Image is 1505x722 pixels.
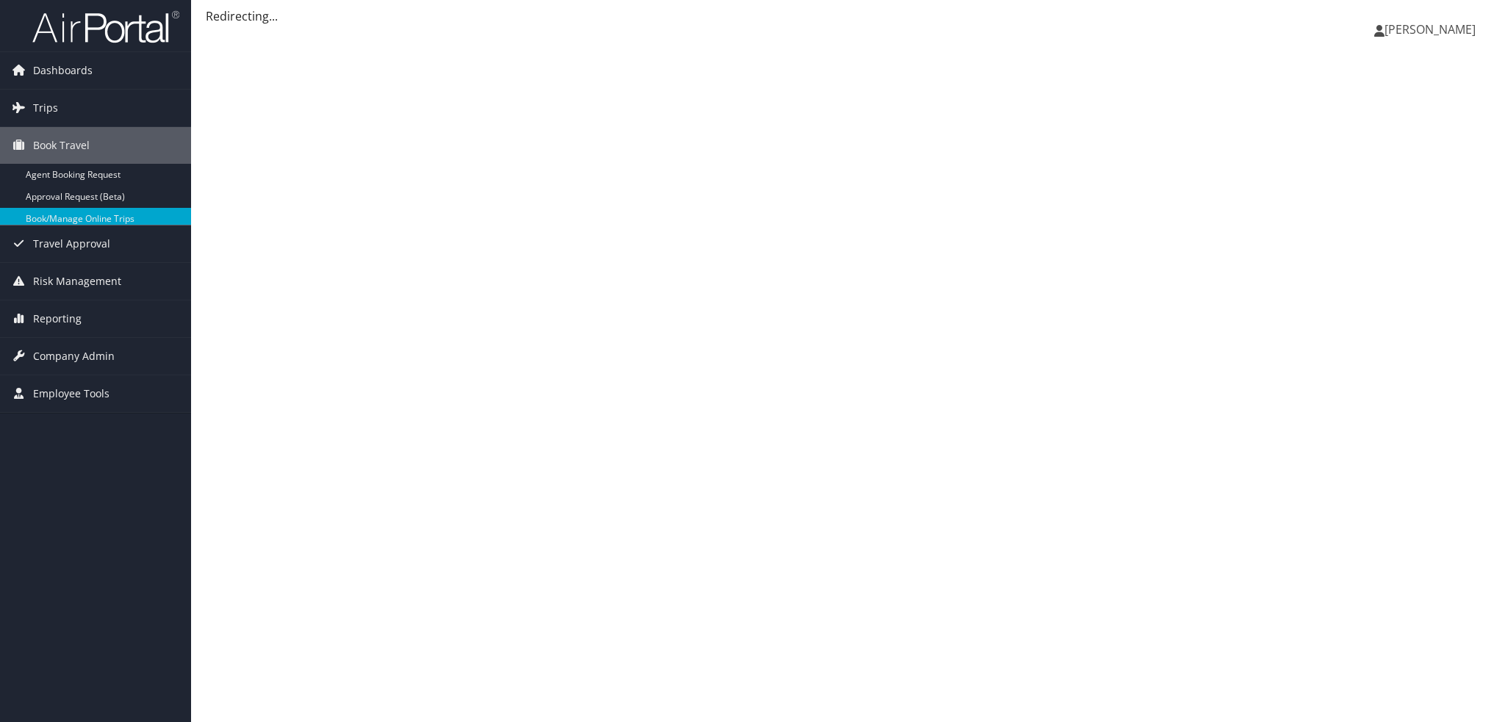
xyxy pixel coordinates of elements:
span: Reporting [33,300,82,337]
div: Redirecting... [206,7,1490,25]
span: Risk Management [33,263,121,300]
span: Employee Tools [33,375,109,412]
span: Book Travel [33,127,90,164]
img: airportal-logo.png [32,10,179,44]
span: Dashboards [33,52,93,89]
span: Company Admin [33,338,115,375]
a: [PERSON_NAME] [1374,7,1490,51]
span: Travel Approval [33,225,110,262]
span: Trips [33,90,58,126]
span: [PERSON_NAME] [1384,21,1476,37]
